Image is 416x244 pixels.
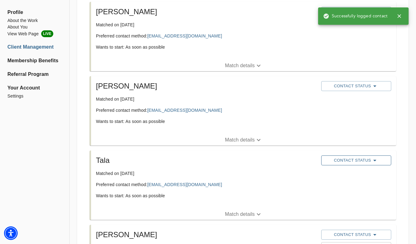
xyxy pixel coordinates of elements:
[7,30,62,37] li: View Web Page
[225,211,255,218] p: Match details
[96,155,316,165] h5: Tala
[324,82,388,90] span: Contact Status
[7,93,62,99] a: Settings
[96,170,316,176] p: Matched on [DATE]
[7,17,62,24] a: About the Work
[7,43,62,51] a: Client Management
[41,30,53,37] span: LIVE
[147,182,222,187] a: [EMAIL_ADDRESS][DOMAIN_NAME]
[96,181,316,188] p: Preferred contact method:
[96,22,316,28] p: Matched on [DATE]
[91,134,396,146] button: Match details
[321,230,391,240] button: Contact Status
[225,62,255,69] p: Match details
[96,81,316,91] h5: [PERSON_NAME]
[321,155,391,165] button: Contact Status
[91,209,396,220] button: Match details
[96,193,316,199] p: Wants to start: As soon as possible
[4,226,18,240] div: Accessibility Menu
[96,118,316,124] p: Wants to start: As soon as possible
[7,9,62,16] span: Profile
[7,71,62,78] a: Referral Program
[225,136,255,144] p: Match details
[147,33,222,38] a: [EMAIL_ADDRESS][DOMAIN_NAME]
[7,57,62,64] a: Membership Benefits
[96,33,316,39] p: Preferred contact method:
[7,30,62,37] a: View Web PageLIVE
[96,7,316,17] h5: [PERSON_NAME]
[91,60,396,71] button: Match details
[96,107,316,113] p: Preferred contact method:
[321,7,391,17] button: Contact Status
[7,24,62,30] a: About You
[7,84,62,92] span: Your Account
[147,108,222,113] a: [EMAIL_ADDRESS][DOMAIN_NAME]
[96,96,316,102] p: Matched on [DATE]
[324,157,388,164] span: Contact Status
[96,230,316,240] h5: [PERSON_NAME]
[321,81,391,91] button: Contact Status
[323,13,388,19] span: Successfully logged contact
[96,44,316,50] p: Wants to start: As soon as possible
[324,231,388,238] span: Contact Status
